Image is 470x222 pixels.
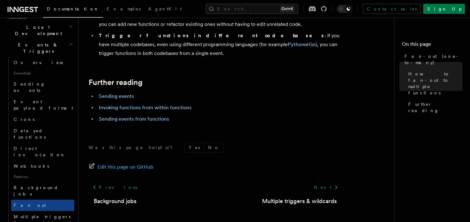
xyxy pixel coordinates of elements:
span: Edit this page on GitHub [97,163,154,171]
a: Further reading [89,78,142,87]
a: Background jobs [11,182,74,200]
span: Event payload format [14,99,73,111]
span: Patterns [11,172,74,182]
button: No [204,143,223,152]
a: Direct invocation [11,143,74,160]
span: Fan out [14,203,46,208]
a: Documentation [43,2,103,18]
span: Overview [14,60,79,65]
li: : As each function is independent, you can add new functions or refactor existing ones without ha... [97,11,342,29]
button: Yes [185,143,204,152]
a: Next [310,182,342,193]
a: Webhooks [11,160,74,172]
span: Examples [107,6,141,11]
li: : If you have multiple codebases, even using different programming languages (for example or ), y... [97,31,342,58]
a: AgentKit [144,2,185,17]
span: Sending events [14,81,45,93]
span: Crons [14,117,34,122]
a: Edit this page on GitHub [89,163,154,171]
a: Go [309,41,316,47]
a: Sending events [11,78,74,96]
span: Essentials [11,68,74,78]
a: Overview [11,57,74,68]
p: Was this page helpful? [89,144,177,151]
strong: Trigger functions in different codebases [99,33,325,39]
span: Local Development [5,24,69,37]
a: Further reading [406,99,462,116]
a: Contact sales [363,4,421,14]
a: Sign Up [423,4,465,14]
span: Documentation [47,6,99,11]
a: Background jobs [94,197,136,206]
span: Direct invocation [14,146,66,157]
h4: On this page [402,40,462,51]
a: Fan-out (one-to-many) [402,51,462,68]
a: Examples [103,2,144,17]
button: Local Development [5,21,74,39]
a: Invoking functions from within functions [99,105,191,111]
span: Events & Triggers [5,42,69,54]
span: Further reading [408,101,462,114]
a: Fan out [11,200,74,211]
span: Webhooks [14,164,49,169]
a: Multiple triggers & wildcards [262,197,337,206]
button: Search...Ctrl+K [206,4,298,14]
span: AgentKit [148,6,182,11]
span: Background jobs [14,185,58,196]
a: How to fan-out to multiple functions [406,68,462,99]
a: Sending events from functions [99,116,169,122]
button: Events & Triggers [5,39,74,57]
strong: New features or refactors [99,12,257,18]
span: Fan-out (one-to-many) [404,53,462,66]
a: Delayed functions [11,125,74,143]
span: Delayed functions [14,128,46,140]
a: Crons [11,114,74,125]
a: Event payload format [11,96,74,114]
a: Python [288,41,304,47]
button: Toggle dark mode [337,5,352,13]
span: Features [5,15,26,20]
a: Sending events [99,93,134,99]
span: How to fan-out to multiple functions [408,71,462,96]
kbd: Ctrl+K [280,6,294,12]
a: Previous [89,182,141,193]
